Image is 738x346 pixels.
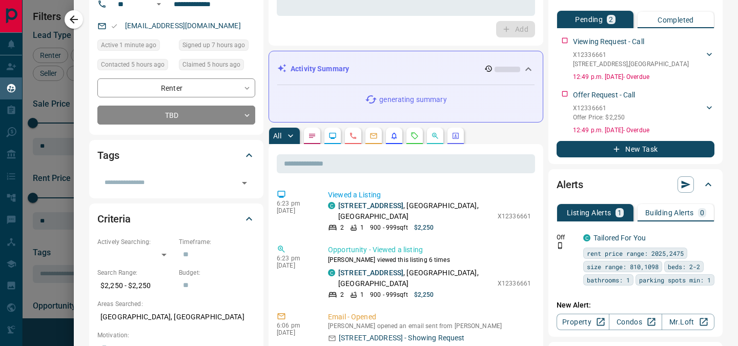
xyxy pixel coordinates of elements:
[97,309,255,325] p: [GEOGRAPHIC_DATA], [GEOGRAPHIC_DATA]
[182,40,245,50] span: Signed up 7 hours ago
[587,248,684,258] span: rent price range: 2025,2475
[97,211,131,227] h2: Criteria
[414,223,434,232] p: $2,250
[97,147,119,164] h2: Tags
[101,40,156,50] span: Active 1 minute ago
[573,126,714,135] p: 12:49 p.m. [DATE] - Overdue
[97,39,174,54] div: Sun Aug 17 2025
[338,268,493,289] p: , [GEOGRAPHIC_DATA], [GEOGRAPHIC_DATA]
[587,261,659,272] span: size range: 810,1098
[277,200,313,207] p: 6:23 pm
[662,314,714,330] a: Mr.Loft
[277,262,313,269] p: [DATE]
[557,172,714,197] div: Alerts
[328,312,531,322] p: Email - Opened
[273,132,281,139] p: All
[97,268,174,277] p: Search Range:
[328,269,335,276] div: condos.ca
[340,290,344,299] p: 2
[338,200,493,222] p: , [GEOGRAPHIC_DATA], [GEOGRAPHIC_DATA]
[639,275,711,285] span: parking spots min: 1
[573,36,644,47] p: Viewing Request - Call
[97,143,255,168] div: Tags
[349,132,357,140] svg: Calls
[498,212,531,221] p: X12336661
[328,322,531,330] p: [PERSON_NAME] opened an email sent from [PERSON_NAME]
[329,132,337,140] svg: Lead Browsing Activity
[277,207,313,214] p: [DATE]
[340,223,344,232] p: 2
[557,233,577,242] p: Off
[360,290,364,299] p: 1
[370,290,407,299] p: 900 - 999 sqft
[328,255,531,264] p: [PERSON_NAME] viewed this listing 6 times
[557,242,564,249] svg: Push Notification Only
[390,132,398,140] svg: Listing Alerts
[277,329,313,336] p: [DATE]
[97,237,174,247] p: Actively Searching:
[179,268,255,277] p: Budget:
[328,245,531,255] p: Opportunity - Viewed a listing
[587,275,630,285] span: bathrooms: 1
[557,176,583,193] h2: Alerts
[658,16,694,24] p: Completed
[179,59,255,73] div: Sun Aug 17 2025
[668,261,700,272] span: beds: 2-2
[557,314,609,330] a: Property
[101,59,165,70] span: Contacted 5 hours ago
[125,22,241,30] a: [EMAIL_ADDRESS][DOMAIN_NAME]
[618,209,622,216] p: 1
[414,290,434,299] p: $2,250
[593,234,646,242] a: Tailored For You
[370,132,378,140] svg: Emails
[573,113,625,122] p: Offer Price: $2,250
[111,23,118,30] svg: Email Valid
[557,300,714,311] p: New Alert:
[97,331,255,340] p: Motivation:
[338,201,403,210] a: [STREET_ADDRESS]
[360,223,364,232] p: 1
[609,314,662,330] a: Condos
[179,39,255,54] div: Sun Aug 17 2025
[645,209,694,216] p: Building Alerts
[182,59,240,70] span: Claimed 5 hours ago
[97,299,255,309] p: Areas Searched:
[308,132,316,140] svg: Notes
[583,234,590,241] div: condos.ca
[277,255,313,262] p: 6:23 pm
[575,16,603,23] p: Pending
[557,141,714,157] button: New Task
[700,209,704,216] p: 0
[328,202,335,209] div: condos.ca
[277,59,535,78] div: Activity Summary
[411,132,419,140] svg: Requests
[97,207,255,231] div: Criteria
[452,132,460,140] svg: Agent Actions
[291,64,349,74] p: Activity Summary
[370,223,407,232] p: 900 - 999 sqft
[567,209,611,216] p: Listing Alerts
[339,333,464,343] p: [STREET_ADDRESS] - Showing Request
[573,50,689,59] p: X12336661
[609,16,613,23] p: 2
[97,277,174,294] p: $2,250 - $2,250
[97,59,174,73] div: Sun Aug 17 2025
[97,78,255,97] div: Renter
[97,106,255,125] div: TBD
[573,104,625,113] p: X12336661
[573,59,689,69] p: [STREET_ADDRESS] , [GEOGRAPHIC_DATA]
[179,237,255,247] p: Timeframe:
[328,190,531,200] p: Viewed a Listing
[573,101,714,124] div: X12336661Offer Price: $2,250
[237,176,252,190] button: Open
[573,48,714,71] div: X12336661[STREET_ADDRESS],[GEOGRAPHIC_DATA]
[573,90,635,100] p: Offer Request - Call
[277,322,313,329] p: 6:06 pm
[498,279,531,288] p: X12336661
[431,132,439,140] svg: Opportunities
[379,94,446,105] p: generating summary
[573,72,714,82] p: 12:49 p.m. [DATE] - Overdue
[338,269,403,277] a: [STREET_ADDRESS]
